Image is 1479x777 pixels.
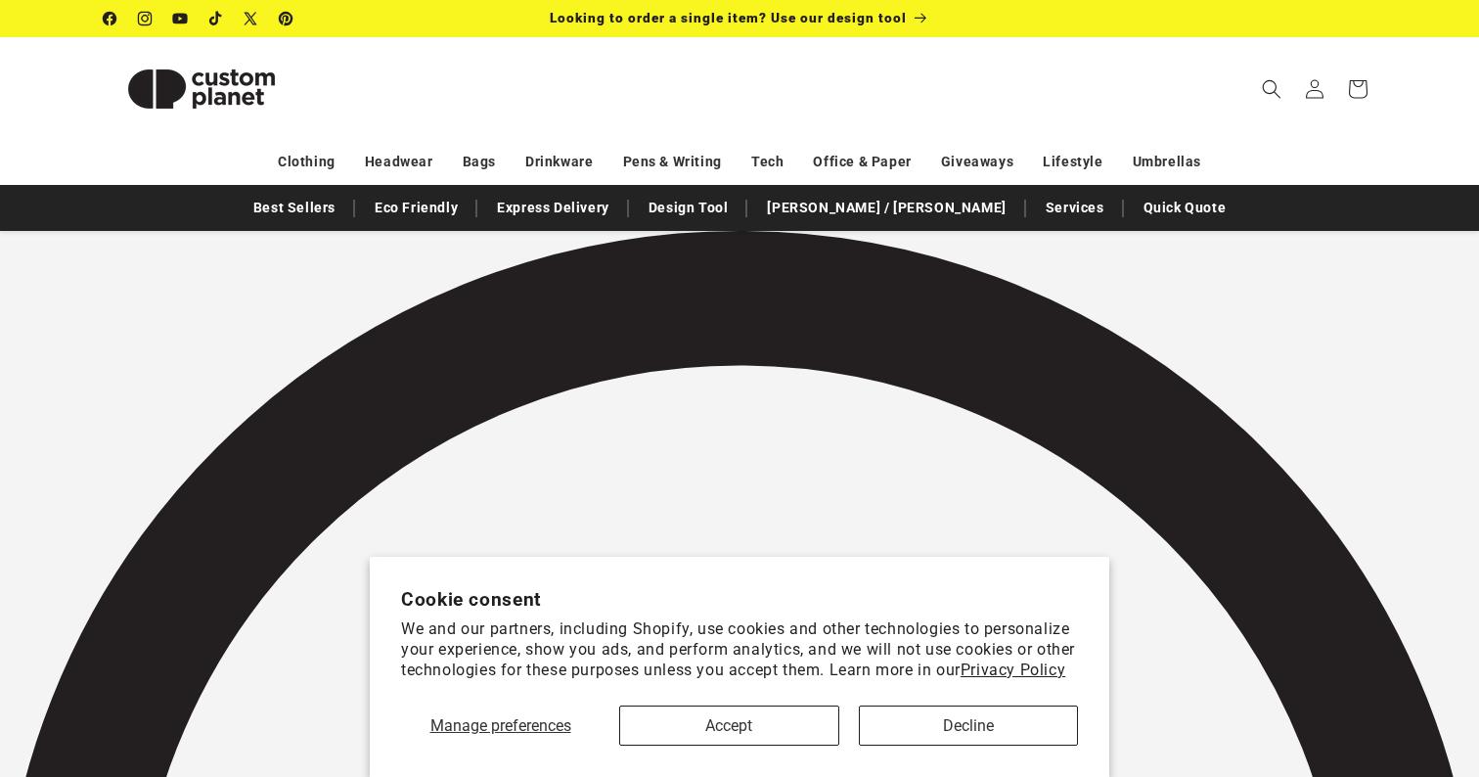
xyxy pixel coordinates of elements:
img: Custom Planet [104,45,299,133]
a: Lifestyle [1043,145,1102,179]
a: Best Sellers [244,191,345,225]
p: We and our partners, including Shopify, use cookies and other technologies to personalize your ex... [401,619,1078,680]
span: Manage preferences [430,716,571,735]
a: Headwear [365,145,433,179]
button: Decline [859,706,1079,746]
a: Privacy Policy [961,661,1065,679]
a: Express Delivery [487,191,619,225]
summary: Search [1250,68,1293,111]
a: Services [1036,191,1114,225]
a: Giveaways [941,145,1013,179]
a: Office & Paper [813,145,911,179]
a: Custom Planet [97,37,307,140]
a: Tech [751,145,784,179]
a: [PERSON_NAME] / [PERSON_NAME] [757,191,1015,225]
button: Accept [619,706,839,746]
button: Manage preferences [401,706,600,746]
a: Eco Friendly [365,191,468,225]
a: Drinkware [525,145,593,179]
h2: Cookie consent [401,588,1078,611]
a: Bags [463,145,496,179]
iframe: Chat Widget [1381,683,1479,777]
a: Clothing [278,145,336,179]
a: Pens & Writing [623,145,722,179]
span: Looking to order a single item? Use our design tool [550,10,907,25]
a: Design Tool [639,191,739,225]
a: Quick Quote [1134,191,1236,225]
a: Umbrellas [1133,145,1201,179]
